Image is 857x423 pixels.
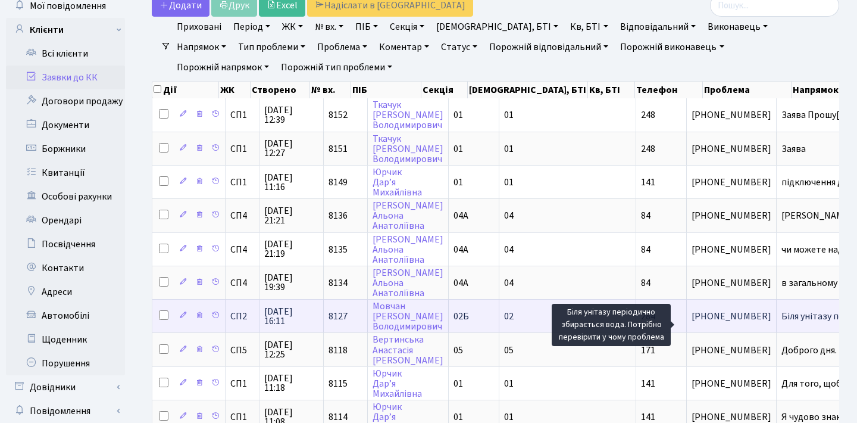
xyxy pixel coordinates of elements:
[453,344,463,357] span: 05
[504,276,514,290] span: 04
[6,185,125,209] a: Особові рахунки
[692,312,771,321] span: [PHONE_NUMBER]
[6,209,125,232] a: Орендарі
[468,82,588,98] th: [DEMOGRAPHIC_DATA], БТІ
[230,346,254,355] span: СП5
[373,166,422,199] a: ЮрчикДар’яМихайлівна
[421,82,468,98] th: Секція
[6,375,125,399] a: Довідники
[329,377,348,390] span: 8115
[641,276,650,290] span: 84
[229,17,275,37] a: Період
[373,233,443,266] a: [PERSON_NAME]АльонаАнатоліївна
[230,312,254,321] span: СП2
[276,57,397,77] a: Порожній тип проблеми
[692,278,771,288] span: [PHONE_NUMBER]
[329,176,348,189] span: 8149
[641,243,650,256] span: 84
[6,232,125,256] a: Посвідчення
[453,377,463,390] span: 01
[504,243,514,256] span: 04
[329,344,348,357] span: 8118
[703,17,772,37] a: Виконавець
[329,310,348,323] span: 8127
[310,82,351,98] th: № вх.
[230,178,254,187] span: СП1
[453,209,468,222] span: 04А
[329,276,348,290] span: 8134
[552,304,671,346] div: Біля унітазу періодично збирається вода. Потрібно перевірити у чому проблема
[504,142,514,155] span: 01
[6,161,125,185] a: Квитанції
[329,209,348,222] span: 8136
[6,18,125,42] a: Клієнти
[373,132,443,166] a: Ткачук[PERSON_NAME]Володимирович
[373,98,443,132] a: Ткачук[PERSON_NAME]Володимирович
[264,206,318,225] span: [DATE] 21:21
[373,300,443,333] a: Мовчан[PERSON_NAME]Володимирович
[6,89,125,113] a: Договори продажу
[312,37,372,57] a: Проблема
[373,334,443,367] a: ВертинськаАнастасія[PERSON_NAME]
[351,17,383,37] a: ПІБ
[6,304,125,328] a: Автомобілі
[504,310,514,323] span: 02
[152,82,219,98] th: Дії
[374,37,434,57] a: Коментар
[641,176,655,189] span: 141
[641,344,655,357] span: 171
[504,377,514,390] span: 01
[6,280,125,304] a: Адреси
[692,144,771,154] span: [PHONE_NUMBER]
[641,377,655,390] span: 141
[6,399,125,423] a: Повідомлення
[453,310,469,323] span: 02Б
[484,37,613,57] a: Порожній відповідальний
[431,17,563,37] a: [DEMOGRAPHIC_DATA], БТІ
[264,173,318,192] span: [DATE] 11:16
[504,344,514,357] span: 05
[329,142,348,155] span: 8151
[264,374,318,393] span: [DATE] 11:18
[692,379,771,388] span: [PHONE_NUMBER]
[230,278,254,288] span: СП4
[264,139,318,158] span: [DATE] 12:27
[692,110,771,120] span: [PHONE_NUMBER]
[373,199,443,232] a: [PERSON_NAME]АльонаАнатоліївна
[692,245,771,254] span: [PHONE_NUMBER]
[251,82,310,98] th: Створено
[264,273,318,292] span: [DATE] 19:39
[230,379,254,388] span: СП1
[219,82,251,98] th: ЖК
[588,82,635,98] th: Кв, БТІ
[6,66,125,89] a: Заявки до КК
[264,240,318,259] span: [DATE] 21:19
[310,17,348,37] a: № вх.
[230,110,254,120] span: СП1
[453,142,463,155] span: 01
[385,17,429,37] a: Секція
[781,108,848,122] span: Заява Прошу[...]
[230,412,254,422] span: СП1
[504,176,514,189] span: 01
[373,367,422,400] a: ЮрчикДар’яМихайлівна
[172,17,226,37] a: Приховані
[329,243,348,256] span: 8135
[172,37,231,57] a: Напрямок
[436,37,482,57] a: Статус
[230,245,254,254] span: СП4
[504,108,514,122] span: 01
[351,82,421,98] th: ПІБ
[264,105,318,125] span: [DATE] 12:39
[615,37,728,57] a: Порожній виконавець
[264,340,318,359] span: [DATE] 12:25
[641,108,655,122] span: 248
[230,211,254,220] span: СП4
[453,108,463,122] span: 01
[692,412,771,422] span: [PHONE_NUMBER]
[692,346,771,355] span: [PHONE_NUMBER]
[615,17,700,37] a: Відповідальний
[692,211,771,220] span: [PHONE_NUMBER]
[565,17,612,37] a: Кв, БТІ
[453,276,468,290] span: 04А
